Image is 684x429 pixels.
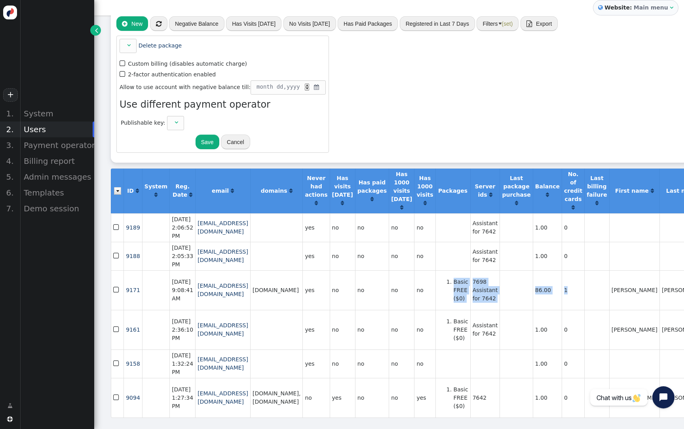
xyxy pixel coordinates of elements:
[502,21,513,27] span: (set)
[414,242,435,270] td: no
[126,224,140,231] span: 9189
[172,352,193,375] span: [DATE] 1:32:24 PM
[283,16,336,30] button: No Visits [DATE]
[389,349,414,378] td: no
[499,23,502,25] img: trigger_black.png
[595,200,598,206] span: Click to sort
[533,213,562,242] td: 1.00
[315,200,318,206] a: 
[338,16,398,30] button: Has Paid Packages
[198,283,248,297] a: [EMAIL_ADDRESS][DOMAIN_NAME]
[341,200,344,206] a: 
[189,192,192,198] a: 
[389,270,414,310] td: no
[169,16,224,30] button: Negative Balance
[389,310,414,349] td: no
[3,6,17,19] img: logo-icon.svg
[250,270,302,310] td: [DOMAIN_NAME]
[515,200,518,206] span: Click to sort
[20,106,94,121] div: System
[231,188,234,194] span: Click to sort
[113,324,120,335] span: 
[615,188,649,194] b: First name
[90,25,101,36] a: 
[127,42,131,48] span: 
[357,179,387,194] b: Has paid packages
[562,349,584,378] td: 0
[122,21,127,27] span: 
[562,242,584,270] td: 0
[670,5,673,10] span: 
[154,192,158,197] span: Click to sort
[126,253,140,259] span: 9188
[438,188,467,194] b: Packages
[136,188,139,194] span: Click to sort
[120,97,326,112] h3: Use different payment operator
[391,171,412,202] b: Has 1000 visits [DATE]
[120,69,127,80] span: 
[533,242,562,270] td: 1.00
[226,16,281,30] button: Has Visits [DATE]
[572,204,575,211] a: 
[20,121,94,137] div: Users
[454,317,468,342] li: Basic FREE ($0)
[389,378,414,418] td: no
[330,213,355,242] td: no
[261,188,287,194] b: domains
[389,213,414,242] td: no
[587,175,607,198] b: Last billing failure
[221,135,250,149] button: Cancel
[196,135,219,149] button: Save
[305,87,309,91] div: ▼
[341,200,344,206] span: Click to sort
[313,83,320,91] span: 
[113,285,120,295] span: 
[198,390,248,405] a: [EMAIL_ADDRESS][DOMAIN_NAME]
[515,200,518,206] a: 
[95,26,98,34] span: 
[305,84,309,87] div: ▲
[400,205,403,210] span: Click to sort
[289,188,293,194] a: 
[521,16,558,30] button:  Export
[120,61,247,67] label: Custom billing (disables automatic charge)
[120,71,216,78] label: 2-factor authentication enabled
[475,183,496,198] b: Server ids
[332,175,353,198] b: Has visits [DATE]
[533,378,562,418] td: 1.00
[113,251,120,261] span: 
[400,204,403,211] a: 
[136,188,139,194] a: 
[126,326,140,333] a: 9161
[144,183,167,190] b: System
[198,356,248,371] a: [EMAIL_ADDRESS][DOMAIN_NAME]
[302,213,329,242] td: yes
[113,358,120,369] span: 
[389,242,414,270] td: no
[154,192,158,198] a: 
[535,183,560,190] b: Balance
[414,213,435,242] td: no
[113,392,120,403] span: 
[126,361,140,367] a: 9158
[355,270,389,310] td: no
[562,270,584,310] td: 1
[20,185,94,201] div: Templates
[595,200,598,206] a: 
[330,349,355,378] td: no
[20,137,94,153] div: Payment operators
[198,322,248,337] a: [EMAIL_ADDRESS][DOMAIN_NAME]
[416,175,433,198] b: Has 1000 visits
[302,349,329,378] td: yes
[489,192,492,197] span: Click to sort
[564,171,582,202] b: No. of credit cards
[256,83,273,91] span: month
[414,349,435,378] td: no
[7,416,13,422] span: 
[598,4,603,12] span: 
[175,120,178,125] span: 
[302,242,329,270] td: yes
[287,83,300,91] span: yyyy
[562,310,584,349] td: 0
